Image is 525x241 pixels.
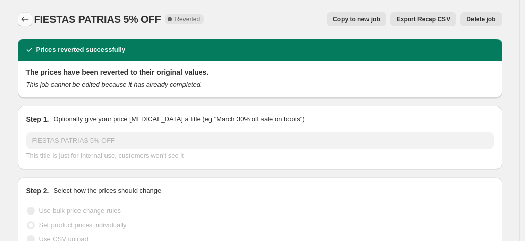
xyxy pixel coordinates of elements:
i: This job cannot be edited because it has already completed. [26,81,202,88]
span: Use bulk price change rules [39,207,121,215]
button: Price change jobs [18,12,32,26]
input: 30% off holiday sale [26,132,494,149]
span: Export Recap CSV [397,15,450,23]
span: FIESTAS PATRIAS 5% OFF [34,14,161,25]
p: Select how the prices should change [53,185,161,196]
span: Set product prices individually [39,221,127,229]
button: Export Recap CSV [390,12,456,26]
span: Copy to new job [333,15,380,23]
h2: The prices have been reverted to their original values. [26,67,494,77]
h2: Step 2. [26,185,49,196]
button: Delete job [460,12,502,26]
h2: Prices reverted successfully [36,45,126,55]
button: Copy to new job [327,12,386,26]
span: This title is just for internal use, customers won't see it [26,152,184,159]
span: Delete job [466,15,495,23]
h2: Step 1. [26,114,49,124]
p: Optionally give your price [MEDICAL_DATA] a title (eg "March 30% off sale on boots") [53,114,304,124]
span: Reverted [175,15,200,23]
